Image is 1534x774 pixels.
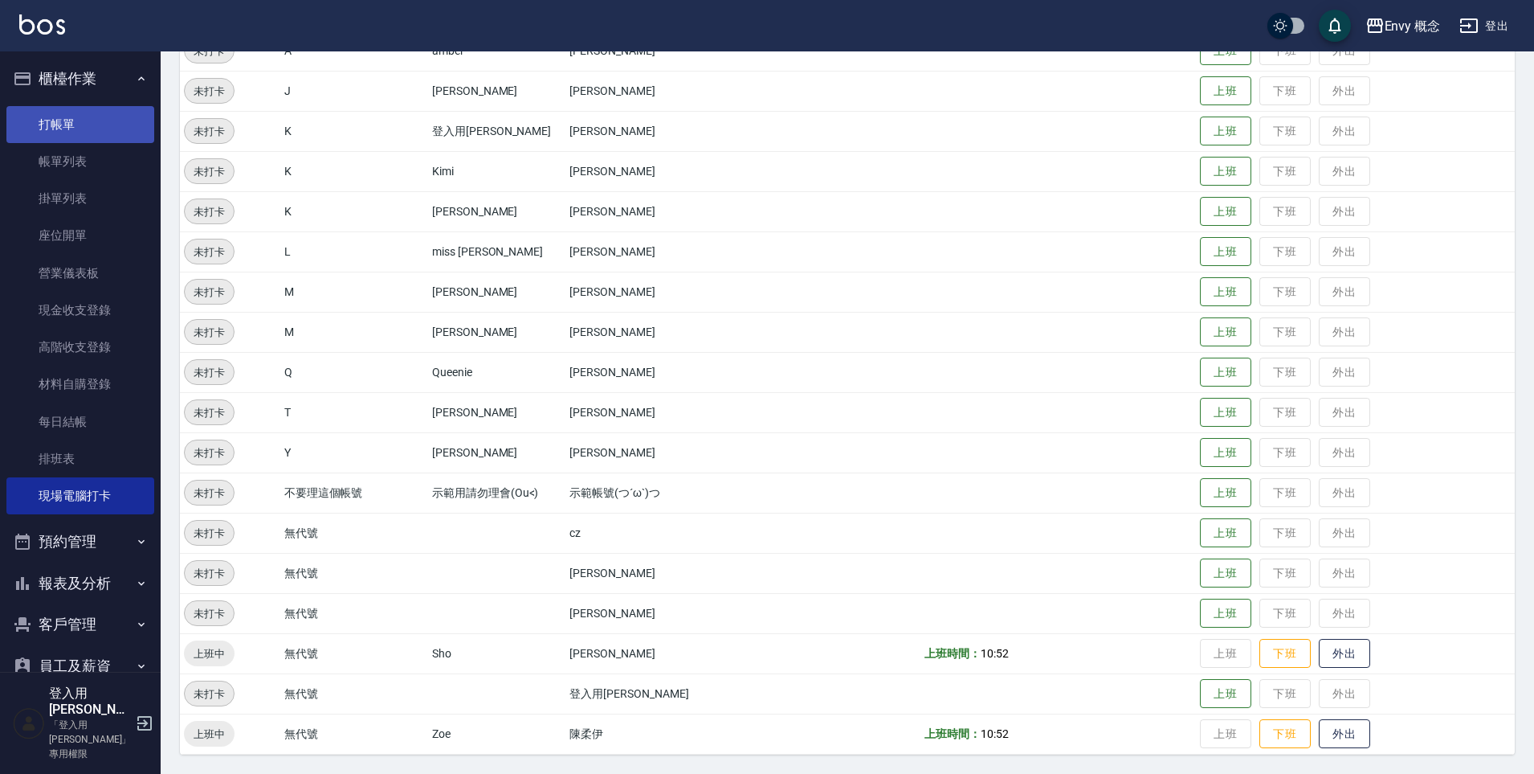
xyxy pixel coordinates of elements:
[428,473,565,513] td: 示範用請勿理會(Ou<)
[280,513,428,553] td: 無代號
[185,485,234,502] span: 未打卡
[565,633,783,674] td: [PERSON_NAME]
[1259,639,1311,669] button: 下班
[49,718,131,761] p: 「登入用[PERSON_NAME]」專用權限
[6,58,154,100] button: 櫃檯作業
[565,473,783,513] td: 示範帳號(つ´ω`)つ
[6,255,154,292] a: 營業儀表板
[428,231,565,272] td: miss [PERSON_NAME]
[185,444,234,461] span: 未打卡
[428,312,565,352] td: [PERSON_NAME]
[6,403,154,440] a: 每日結帳
[280,111,428,151] td: K
[1200,317,1251,347] button: 上班
[1200,76,1251,106] button: 上班
[6,645,154,687] button: 員工及薪資
[6,106,154,143] a: 打帳單
[6,440,154,477] a: 排班表
[565,312,783,352] td: [PERSON_NAME]
[280,593,428,633] td: 無代號
[6,477,154,514] a: 現場電腦打卡
[280,553,428,593] td: 無代號
[428,191,565,231] td: [PERSON_NAME]
[428,352,565,392] td: Queenie
[6,292,154,329] a: 現金收支登錄
[1200,358,1251,387] button: 上班
[1200,197,1251,227] button: 上班
[565,593,783,633] td: [PERSON_NAME]
[6,180,154,217] a: 掛單列表
[185,163,234,180] span: 未打卡
[185,605,234,622] span: 未打卡
[1200,438,1251,468] button: 上班
[6,217,154,254] a: 座位開單
[280,432,428,473] td: Y
[565,513,783,553] td: cz
[1200,518,1251,548] button: 上班
[1200,157,1251,186] button: 上班
[1200,559,1251,588] button: 上班
[565,553,783,593] td: [PERSON_NAME]
[565,231,783,272] td: [PERSON_NAME]
[428,714,565,754] td: Zoe
[924,727,981,740] b: 上班時間：
[6,563,154,604] button: 報表及分析
[565,71,783,111] td: [PERSON_NAME]
[280,473,428,513] td: 不要理這個帳號
[280,312,428,352] td: M
[6,604,154,645] button: 客戶管理
[1200,117,1251,146] button: 上班
[185,83,234,100] span: 未打卡
[1200,237,1251,267] button: 上班
[428,151,565,191] td: Kimi
[185,324,234,341] span: 未打卡
[185,284,234,301] span: 未打卡
[1359,10,1447,43] button: Envy 概念
[19,14,65,35] img: Logo
[280,231,428,272] td: L
[280,392,428,432] td: T
[565,111,783,151] td: [PERSON_NAME]
[565,714,783,754] td: 陳柔伊
[565,151,783,191] td: [PERSON_NAME]
[185,404,234,421] span: 未打卡
[1259,719,1311,749] button: 下班
[428,71,565,111] td: [PERSON_NAME]
[1319,639,1370,669] button: 外出
[185,525,234,542] span: 未打卡
[185,565,234,582] span: 未打卡
[428,392,565,432] td: [PERSON_NAME]
[280,352,428,392] td: Q
[428,432,565,473] td: [PERSON_NAME]
[1200,599,1251,629] button: 上班
[280,272,428,312] td: M
[6,143,154,180] a: 帳單列表
[280,191,428,231] td: K
[13,707,45,739] img: Person
[280,714,428,754] td: 無代號
[185,364,234,381] span: 未打卡
[1385,16,1441,36] div: Envy 概念
[565,674,783,714] td: 登入用[PERSON_NAME]
[1319,719,1370,749] button: 外出
[6,366,154,403] a: 材料自購登錄
[428,633,565,674] td: Sho
[565,191,783,231] td: [PERSON_NAME]
[1200,277,1251,307] button: 上班
[280,674,428,714] td: 無代號
[6,521,154,563] button: 預約管理
[280,71,428,111] td: J
[1200,478,1251,508] button: 上班
[1453,11,1515,41] button: 登出
[184,726,235,743] span: 上班中
[185,244,234,260] span: 未打卡
[49,686,131,718] h5: 登入用[PERSON_NAME]
[6,329,154,366] a: 高階收支登錄
[565,392,783,432] td: [PERSON_NAME]
[565,432,783,473] td: [PERSON_NAME]
[924,647,981,660] b: 上班時間：
[565,352,783,392] td: [PERSON_NAME]
[280,151,428,191] td: K
[565,272,783,312] td: [PERSON_NAME]
[185,203,234,220] span: 未打卡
